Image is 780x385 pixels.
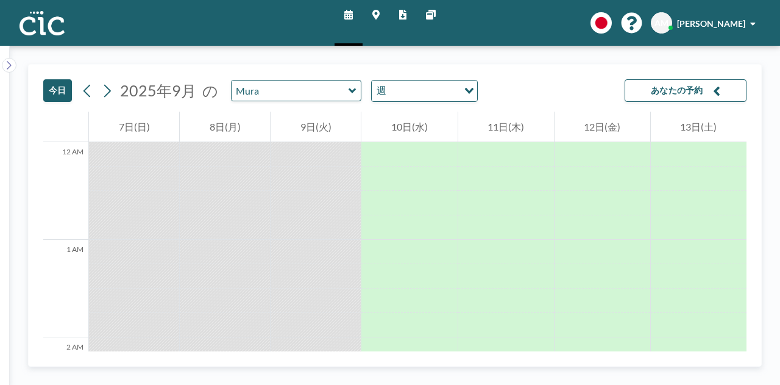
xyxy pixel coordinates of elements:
button: あなたの予約 [625,79,746,102]
span: AM [654,18,668,29]
span: [PERSON_NAME] [677,18,745,29]
div: 10日(水) [361,112,457,142]
div: 8日(月) [180,112,270,142]
span: 2025年9月 [120,81,196,99]
div: 9日(火) [271,112,361,142]
img: organization-logo [19,11,65,35]
div: 7日(日) [89,112,179,142]
div: 11日(木) [458,112,554,142]
div: 12日(金) [555,112,650,142]
div: 12 AM [43,142,88,240]
span: 週 [374,83,389,99]
span: の [202,81,218,100]
input: Search for option [390,83,457,99]
div: Search for option [372,81,477,101]
div: 1 AM [43,240,88,337]
div: 13日(土) [651,112,746,142]
button: 今日 [43,79,72,102]
input: Mura [232,81,349,101]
